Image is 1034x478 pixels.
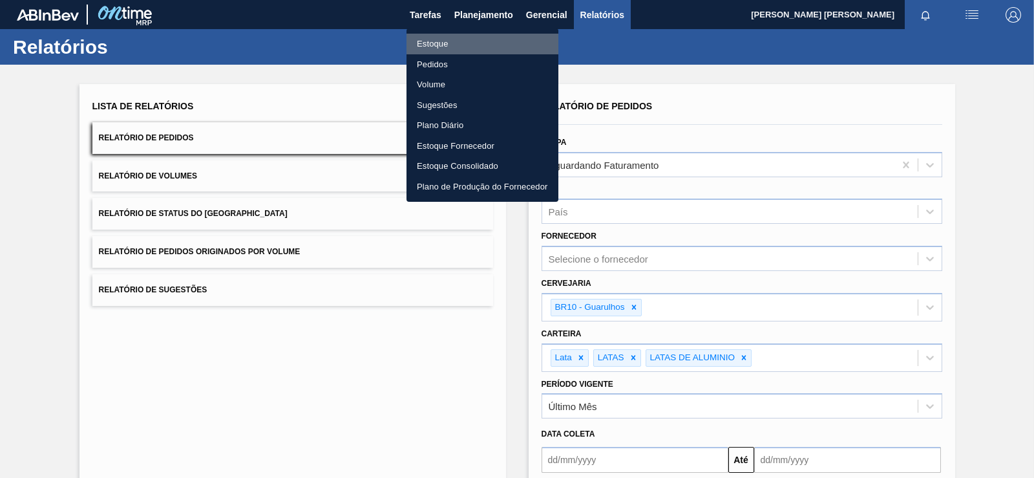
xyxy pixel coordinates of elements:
a: Estoque Consolidado [406,156,558,177]
a: Plano Diário [406,115,558,136]
a: Sugestões [406,95,558,116]
a: Estoque [406,34,558,54]
a: Plano de Produção do Fornecedor [406,177,558,197]
a: Estoque Fornecedor [406,136,558,157]
a: Pedidos [406,54,558,75]
a: Volume [406,74,558,95]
